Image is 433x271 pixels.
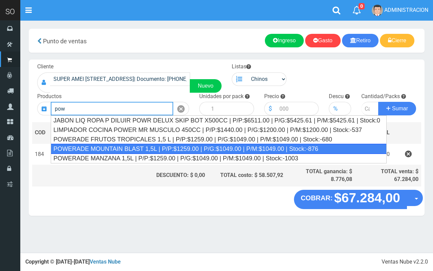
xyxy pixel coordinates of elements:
div: % [329,102,342,115]
div: POWERADE FRUTOS TROPICALES 1,5 L | P/P:$1259.00 | P/G:$1049.00 | P/M:$1049.00 | Stock:-680 [51,135,386,144]
button: Sumar [378,102,416,115]
div: TOTAL venta: $ 67.284,00 [358,168,418,183]
label: Cliente [37,63,53,71]
strong: $67.284,00 [334,191,400,205]
div: LIMPIADOR COCINA POWER MR MUSCULO 450CC | P/P:$1440.00 | P/G:$1200.00 | P/M:$1200.00 | Stock:-537 [51,125,386,135]
label: Productos [37,93,62,100]
img: User Image [372,5,383,16]
div: JABON LIQ ROPA P DILUIR POWR DELUX SKIP BOT X500CC | P/P:$6511.00 | P/G:$5425.61 | P/M:$5425.61 |... [51,116,386,125]
div: POWERADE MOUNTAIN BLAST 1,5L | P/P:$1259.00 | P/G:$1049.00 | P/M:$1049.00 | Stock:-876 [51,144,387,154]
th: COD [32,122,48,143]
strong: COBRAR: [301,194,333,202]
div: Ventas Nube v2.2.0 [382,258,428,266]
input: Consumidor Final [50,72,190,86]
label: Cantidad/Packs [361,93,400,100]
button: COBRAR: $67.284,00 [294,190,407,209]
a: Ventas Nube [90,258,121,265]
a: Ingreso [265,34,304,47]
label: Descu [329,93,344,100]
div: POWERADE MANZANA 1,5L | P/P:$1259.00 | P/G:$1049.00 | P/M:$1049.00 | Stock:-1003 [51,154,386,163]
input: Cantidad [361,102,379,115]
div: TOTAL costo: $ 58.507,92 [210,172,283,179]
input: 000 [342,102,351,115]
td: 184 [32,143,48,165]
a: Cierre [380,34,414,47]
div: TOTAL ganancia: $ 8.776,08 [289,168,352,183]
a: Retiro [342,34,379,47]
div: $ [264,102,276,115]
span: ADMINISTRACION [384,7,428,13]
input: 000 [276,102,319,115]
span: 0 [359,3,365,9]
span: Punto de ventas [43,38,87,45]
input: 1 [208,102,254,115]
label: Precio [264,93,279,100]
span: Sumar [392,106,408,111]
a: Nuevo [190,79,222,93]
div: DESCUENTO: $ 0,00 [128,172,205,179]
a: Gasto [305,34,341,47]
input: Introduzca el nombre del producto [51,102,173,115]
label: Unidades por pack [199,93,244,100]
label: Listas [232,63,251,71]
th: DES [48,122,126,143]
strong: Copyright © [DATE]-[DATE] [25,258,121,265]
